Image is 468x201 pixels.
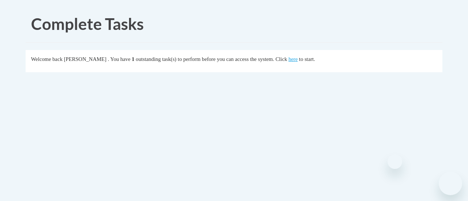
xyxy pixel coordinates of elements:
[439,172,462,195] iframe: Button to launch messaging window
[299,56,315,62] span: to start.
[136,56,287,62] span: outstanding task(s) to perform before you can access the system. Click
[31,56,63,62] span: Welcome back
[31,14,144,33] span: Complete Tasks
[64,56,106,62] span: [PERSON_NAME]
[132,56,134,62] span: 1
[108,56,131,62] span: . You have
[288,56,298,62] a: here
[388,154,402,169] iframe: Close message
